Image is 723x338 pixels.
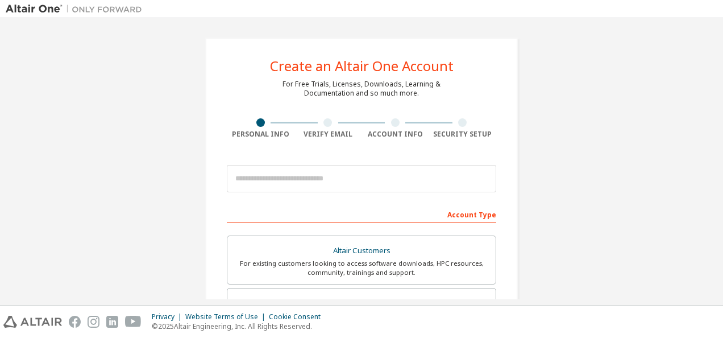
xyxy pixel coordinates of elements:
div: Privacy [152,312,185,321]
img: youtube.svg [125,316,142,328]
div: Cookie Consent [269,312,327,321]
div: Create an Altair One Account [270,59,454,73]
div: Website Terms of Use [185,312,269,321]
div: Account Info [361,130,429,139]
div: Security Setup [429,130,497,139]
div: Personal Info [227,130,294,139]
div: Students [234,295,489,311]
p: © 2025 Altair Engineering, Inc. All Rights Reserved. [152,321,327,331]
img: Altair One [6,3,148,15]
div: Verify Email [294,130,362,139]
img: facebook.svg [69,316,81,328]
div: For Free Trials, Licenses, Downloads, Learning & Documentation and so much more. [282,80,441,98]
div: Altair Customers [234,243,489,259]
div: Account Type [227,205,496,223]
div: For existing customers looking to access software downloads, HPC resources, community, trainings ... [234,259,489,277]
img: altair_logo.svg [3,316,62,328]
img: linkedin.svg [106,316,118,328]
img: instagram.svg [88,316,99,328]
